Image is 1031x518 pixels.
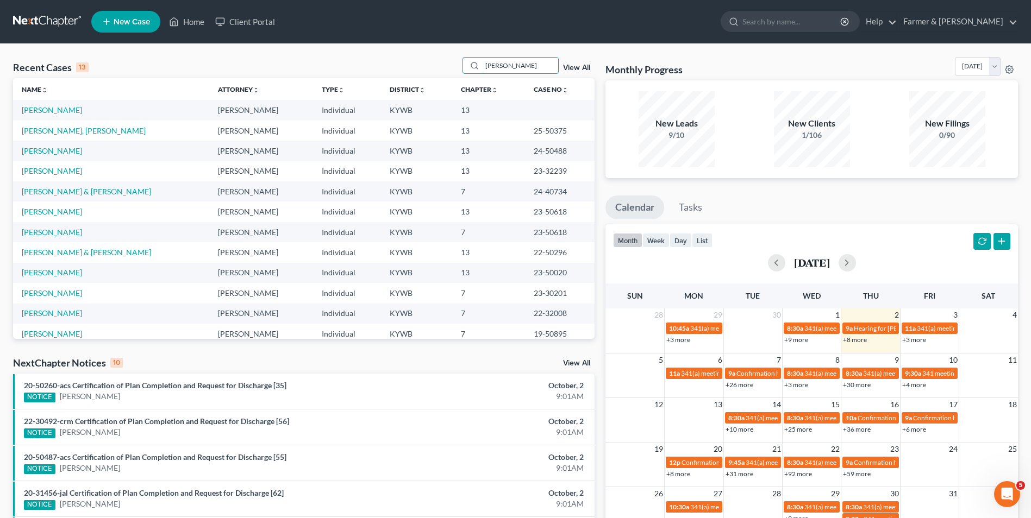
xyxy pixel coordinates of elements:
[605,195,664,219] a: Calendar
[684,291,703,300] span: Mon
[948,353,959,367] span: 10
[525,121,595,141] td: 25-50375
[381,324,452,344] td: KYWB
[642,233,670,248] button: week
[843,470,871,478] a: +59 more
[404,498,584,509] div: 9:01AM
[653,308,664,321] span: 28
[860,12,897,31] a: Help
[774,117,850,130] div: New Clients
[76,62,89,72] div: 13
[13,356,123,369] div: NextChapter Notices
[804,414,909,422] span: 341(a) meeting for [PERSON_NAME]
[404,380,584,391] div: October, 2
[313,222,382,242] td: Individual
[804,458,909,466] span: 341(a) meeting for [PERSON_NAME]
[482,58,558,73] input: Search by name...
[863,369,1026,377] span: 341(a) meeting for [PERSON_NAME] & [PERSON_NAME]
[381,242,452,262] td: KYWB
[209,201,313,222] td: [PERSON_NAME]
[846,458,853,466] span: 9a
[669,458,680,466] span: 12p
[653,443,664,456] span: 19
[313,283,382,303] td: Individual
[922,369,1020,377] span: 341 meeting for [PERSON_NAME]
[24,464,55,474] div: NOTICE
[843,425,871,433] a: +36 more
[830,398,841,411] span: 15
[209,141,313,161] td: [PERSON_NAME]
[948,443,959,456] span: 24
[381,304,452,324] td: KYWB
[728,369,735,377] span: 9a
[771,398,782,411] span: 14
[24,381,286,390] a: 20-50260-acs Certification of Plan Completion and Request for Discharge [35]
[681,369,786,377] span: 341(a) meeting for [PERSON_NAME]
[834,353,841,367] span: 8
[452,283,525,303] td: 7
[60,427,120,438] a: [PERSON_NAME]
[525,181,595,201] td: 24-40734
[982,291,995,300] span: Sat
[404,416,584,427] div: October, 2
[22,187,151,196] a: [PERSON_NAME] & [PERSON_NAME]
[742,11,842,31] input: Search by name...
[452,304,525,324] td: 7
[776,353,782,367] span: 7
[889,443,900,456] span: 23
[390,85,426,93] a: Districtunfold_more
[24,393,55,402] div: NOTICE
[525,263,595,283] td: 23-50020
[804,324,909,332] span: 341(a) meeting for [PERSON_NAME]
[452,201,525,222] td: 13
[22,248,151,257] a: [PERSON_NAME] & [PERSON_NAME]
[834,308,841,321] span: 1
[313,141,382,161] td: Individual
[787,369,803,377] span: 8:30a
[313,242,382,262] td: Individual
[210,12,280,31] a: Client Portal
[525,324,595,344] td: 19-50895
[209,222,313,242] td: [PERSON_NAME]
[1007,353,1018,367] span: 11
[669,503,689,511] span: 10:30a
[669,195,712,219] a: Tasks
[653,398,664,411] span: 12
[924,291,935,300] span: Fri
[381,201,452,222] td: KYWB
[209,161,313,181] td: [PERSON_NAME]
[846,369,862,377] span: 8:30a
[534,85,568,93] a: Case Nounfold_more
[452,181,525,201] td: 7
[452,242,525,262] td: 13
[404,463,584,473] div: 9:01AM
[784,381,808,389] a: +3 more
[746,458,851,466] span: 341(a) meeting for [PERSON_NAME]
[24,500,55,510] div: NOTICE
[846,503,862,511] span: 8:30a
[404,452,584,463] div: October, 2
[22,329,82,338] a: [PERSON_NAME]
[491,87,498,93] i: unfold_more
[639,117,715,130] div: New Leads
[22,126,146,135] a: [PERSON_NAME], [PERSON_NAME]
[24,488,284,497] a: 20-31456-jal Certification of Plan Completion and Request for Discharge [62]
[784,470,812,478] a: +92 more
[690,503,795,511] span: 341(a) meeting for [PERSON_NAME]
[60,463,120,473] a: [PERSON_NAME]
[381,263,452,283] td: KYWB
[419,87,426,93] i: unfold_more
[209,304,313,324] td: [PERSON_NAME]
[24,416,289,426] a: 22-30492-crm Certification of Plan Completion and Request for Discharge [56]
[863,291,879,300] span: Thu
[525,222,595,242] td: 23-50618
[525,161,595,181] td: 23-32239
[771,487,782,500] span: 28
[110,358,123,368] div: 10
[313,181,382,201] td: Individual
[313,263,382,283] td: Individual
[905,324,916,332] span: 11a
[803,291,821,300] span: Wed
[60,391,120,402] a: [PERSON_NAME]
[13,61,89,74] div: Recent Cases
